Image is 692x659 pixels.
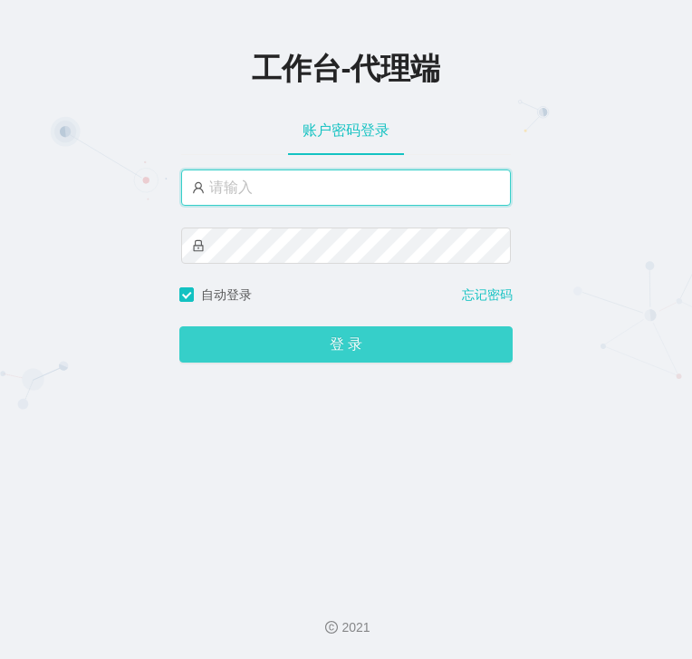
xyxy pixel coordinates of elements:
a: 忘记密码 [462,286,513,305]
i: 图标： 锁 [192,239,205,252]
i: 图标： 版权所有 [325,621,338,634]
button: 登 录 [179,326,513,363]
div: 账户密码登录 [288,105,404,156]
i: 图标： 用户 [192,181,205,194]
span: 工作台-代理端 [252,52,441,85]
span: 自动登录 [194,287,259,302]
input: 请输入 [181,170,511,206]
font: 2021 [341,620,370,635]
